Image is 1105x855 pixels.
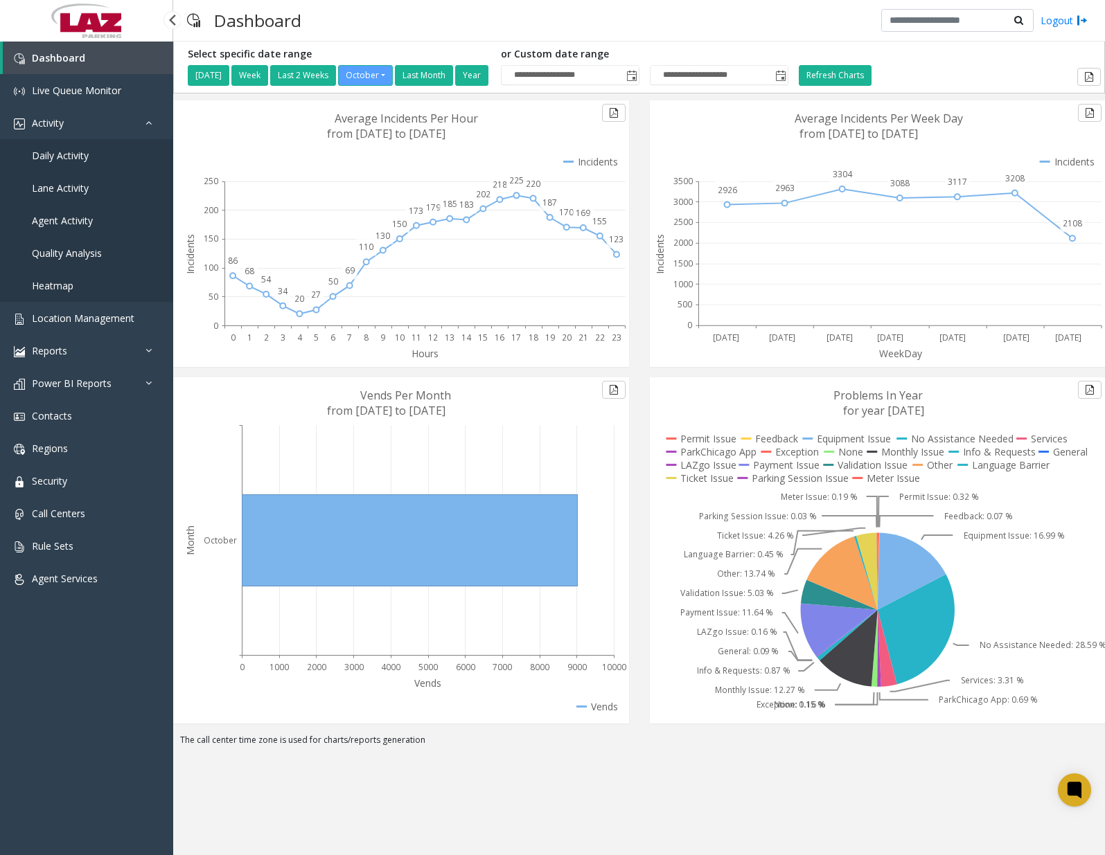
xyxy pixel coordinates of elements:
text: 220 [526,178,540,190]
text: for year [DATE] [843,403,924,418]
text: Monthly Issue: 12.27 % [715,685,805,696]
text: Month [184,525,197,555]
button: Last 2 Weeks [270,65,336,86]
text: 2926 [718,184,737,196]
text: Average Incidents Per Week Day [795,111,963,126]
text: 12 [428,332,438,343]
text: 1 [247,332,252,343]
span: Toggle popup [772,66,788,85]
text: 170 [559,206,574,218]
button: Export to pdf [602,381,626,399]
text: [DATE] [1003,332,1029,343]
text: [DATE] [713,332,739,343]
text: 2500 [673,217,693,228]
text: 7 [347,332,352,343]
text: Language Barrier: 0.45 % [684,549,784,561]
span: Toggle popup [624,66,639,85]
text: from [DATE] to [DATE] [799,126,918,141]
text: WeekDay [879,347,923,360]
img: 'icon' [14,411,25,422]
text: 202 [476,188,490,200]
text: 3000 [673,196,693,208]
span: Dashboard [32,51,85,64]
text: Permit Issue: 0.32 % [899,491,979,503]
text: [DATE] [826,332,852,343]
text: 123 [609,233,624,245]
text: 34 [278,285,288,297]
text: 54 [261,273,272,285]
text: Average Incidents Per Hour [335,111,478,126]
img: 'icon' [14,86,25,97]
text: 4 [297,332,303,343]
text: 4000 [381,661,400,673]
text: 15 [478,332,488,343]
text: 17 [511,332,521,343]
img: 'icon' [14,379,25,390]
text: 0 [213,320,218,332]
text: 185 [443,198,457,210]
text: Vends [414,676,441,690]
h5: Select specific date range [188,48,490,60]
text: 2 [264,332,269,343]
text: Hours [412,347,439,360]
text: 11 [412,332,421,343]
span: Regions [32,442,68,455]
text: [DATE] [877,332,903,343]
text: 130 [375,230,390,242]
span: Rule Sets [32,539,73,552]
text: 10 [395,332,405,343]
text: 5000 [418,661,438,673]
text: 8000 [530,661,549,673]
button: Export to pdf [1077,68,1101,86]
img: 'icon' [14,53,25,64]
text: 2000 [307,661,326,673]
img: 'icon' [14,574,25,585]
text: 86 [228,255,238,267]
text: 14 [461,332,472,343]
text: 150 [392,218,407,230]
text: 100 [204,262,218,273]
text: 18 [529,332,538,343]
button: Export to pdf [1078,381,1102,399]
text: ParkChicago App: 0.69 % [939,694,1038,706]
text: 1000 [269,661,289,673]
text: 155 [592,215,607,227]
text: 250 [204,175,218,187]
text: Services: 3.31 % [960,675,1024,687]
h3: Dashboard [207,3,308,37]
text: 20 [562,332,572,343]
text: 27 [311,289,321,300]
text: 68 [245,265,254,277]
text: 22 [595,332,605,343]
text: 1500 [673,258,693,269]
text: 0 [687,320,692,332]
text: 7000 [493,661,512,673]
text: [DATE] [769,332,795,343]
text: October [204,534,237,546]
a: Dashboard [3,42,173,74]
text: 3500 [673,175,693,187]
button: Export to pdf [602,104,626,122]
span: Contacts [32,409,72,422]
span: Location Management [32,312,134,325]
text: 187 [542,197,557,208]
text: 9000 [567,661,587,673]
span: Security [32,474,67,487]
a: Logout [1041,13,1088,28]
text: 3088 [890,177,910,189]
text: 1000 [673,278,693,290]
text: 173 [409,205,423,217]
text: 225 [509,174,524,186]
img: 'icon' [14,541,25,552]
text: 10000 [602,661,626,673]
text: Incidents [184,234,197,274]
span: Daily Activity [32,149,89,162]
text: 13 [445,332,454,343]
text: 110 [359,241,373,253]
button: Last Month [395,65,453,86]
button: Export to pdf [1078,104,1102,122]
text: 8 [364,332,369,343]
img: 'icon' [14,118,25,129]
span: Lane Activity [32,181,89,195]
text: 21 [578,332,588,343]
